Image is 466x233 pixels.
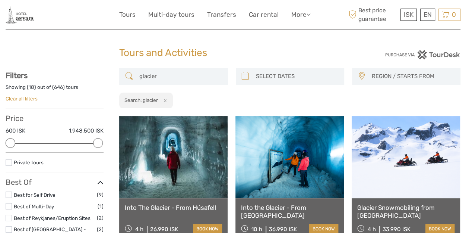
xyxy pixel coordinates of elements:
[368,70,457,83] button: REGION / STARTS FROM
[404,11,413,18] span: ISK
[291,9,311,20] a: More
[135,226,143,233] span: 4 h
[29,84,34,91] label: 18
[6,84,104,95] div: Showing ( ) out of ( ) tours
[124,97,158,103] h2: Search: glacier
[119,9,136,20] a: Tours
[14,192,56,198] a: Best for Self Drive
[251,226,262,233] span: 10 h
[6,178,104,187] h3: Best Of
[14,204,54,209] a: Best of Multi-Day
[6,71,28,80] strong: Filters
[148,9,194,20] a: Multi-day tours
[150,226,178,233] div: 26.990 ISK
[97,190,104,199] span: (9)
[125,204,222,211] a: Into The Glacier - From Húsafell
[159,96,169,104] button: x
[207,9,236,20] a: Transfers
[6,114,104,123] h3: Price
[6,6,34,24] img: 2245-fc00950d-c906-46d7-b8c2-e740c3f96a38_logo_small.jpg
[136,70,224,83] input: SEARCH
[368,226,376,233] span: 4 h
[119,47,347,59] h1: Tours and Activities
[347,6,399,23] span: Best price guarantee
[249,9,279,20] a: Car rental
[14,215,91,221] a: Best of Reykjanes/Eruption Sites
[420,9,435,21] div: EN
[69,127,104,135] label: 1.948.500 ISK
[6,96,38,102] a: Clear all filters
[451,11,457,18] span: 0
[253,70,340,83] input: SELECT DATES
[357,204,454,219] a: Glacier Snowmobiling from [GEOGRAPHIC_DATA]
[97,214,104,222] span: (2)
[241,204,338,219] a: Into the Glacier - From [GEOGRAPHIC_DATA]
[269,226,297,233] div: 36.990 ISK
[383,226,410,233] div: 33.990 ISK
[6,127,25,135] label: 600 ISK
[54,84,63,91] label: 646
[14,159,44,165] a: Private tours
[98,202,104,211] span: (1)
[385,50,460,59] img: PurchaseViaTourDesk.png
